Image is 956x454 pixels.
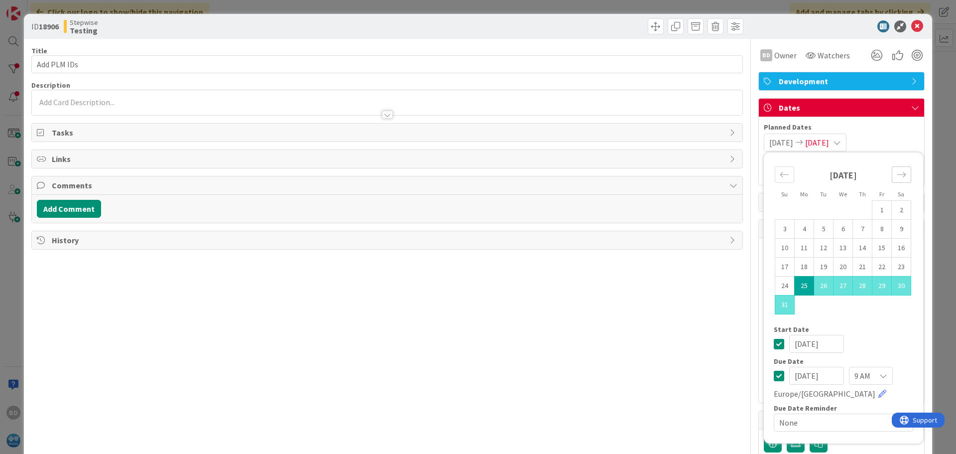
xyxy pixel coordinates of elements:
[834,258,853,277] td: Choose Wednesday, 08/20/2025 12:00 PM as your check-in date. It’s available.
[834,277,853,296] td: Selected. Wednesday, 08/27/2025 12:00 PM
[892,239,911,258] td: Choose Saturday, 08/16/2025 12:00 PM as your check-in date. It’s available.
[795,277,814,296] td: Selected as start date. Monday, 08/25/2025 12:00 PM
[52,127,724,139] span: Tasks
[774,49,797,61] span: Owner
[769,137,793,149] span: [DATE]
[892,258,911,277] td: Choose Saturday, 08/23/2025 12:00 PM as your check-in date. It’s available.
[892,277,911,296] td: Selected. Saturday, 08/30/2025 12:00 PM
[31,20,59,32] span: ID
[70,26,98,34] b: Testing
[800,190,808,198] small: Mo
[892,201,911,220] td: Choose Saturday, 08/02/2025 12:00 PM as your check-in date. It’s available.
[779,416,891,430] span: None
[39,21,59,31] b: 18906
[853,220,872,239] td: Choose Thursday, 08/07/2025 12:00 PM as your check-in date. It’s available.
[764,157,922,326] div: Calendar
[859,190,866,198] small: Th
[774,326,809,333] span: Start Date
[779,102,906,114] span: Dates
[31,81,70,90] span: Description
[781,190,788,198] small: Su
[818,49,850,61] span: Watchers
[775,239,795,258] td: Choose Sunday, 08/10/2025 12:00 PM as your check-in date. It’s available.
[775,220,795,239] td: Choose Sunday, 08/03/2025 12:00 PM as your check-in date. It’s available.
[853,239,872,258] td: Choose Thursday, 08/14/2025 12:00 PM as your check-in date. It’s available.
[789,367,844,385] input: MM/DD/YYYY
[37,200,101,218] button: Add Comment
[872,220,892,239] td: Choose Friday, 08/08/2025 12:00 PM as your check-in date. It’s available.
[764,122,919,133] span: Planned Dates
[31,46,47,55] label: Title
[892,166,911,183] div: Move forward to switch to the next month.
[31,55,743,73] input: type card name here...
[872,277,892,296] td: Selected. Friday, 08/29/2025 12:00 PM
[814,277,834,296] td: Selected. Tuesday, 08/26/2025 12:00 PM
[892,220,911,239] td: Choose Saturday, 08/09/2025 12:00 PM as your check-in date. It’s available.
[834,220,853,239] td: Choose Wednesday, 08/06/2025 12:00 PM as your check-in date. It’s available.
[872,201,892,220] td: Choose Friday, 08/01/2025 12:00 PM as your check-in date. It’s available.
[820,190,827,198] small: Tu
[775,296,795,314] td: Selected. Sunday, 08/31/2025 12:00 PM
[898,190,904,198] small: Sa
[879,190,884,198] small: Fr
[775,166,794,183] div: Move backward to switch to the previous month.
[795,220,814,239] td: Choose Monday, 08/04/2025 12:00 PM as your check-in date. It’s available.
[775,258,795,277] td: Choose Sunday, 08/17/2025 12:00 PM as your check-in date. It’s available.
[814,258,834,277] td: Choose Tuesday, 08/19/2025 12:00 PM as your check-in date. It’s available.
[779,75,906,87] span: Development
[814,239,834,258] td: Choose Tuesday, 08/12/2025 12:00 PM as your check-in date. It’s available.
[814,220,834,239] td: Choose Tuesday, 08/05/2025 12:00 PM as your check-in date. It’s available.
[795,239,814,258] td: Choose Monday, 08/11/2025 12:00 PM as your check-in date. It’s available.
[872,258,892,277] td: Choose Friday, 08/22/2025 12:00 PM as your check-in date. It’s available.
[853,277,872,296] td: Selected. Thursday, 08/28/2025 12:00 PM
[853,258,872,277] td: Choose Thursday, 08/21/2025 12:00 PM as your check-in date. It’s available.
[760,49,772,61] div: BD
[834,239,853,258] td: Choose Wednesday, 08/13/2025 12:00 PM as your check-in date. It’s available.
[774,405,837,412] span: Due Date Reminder
[839,190,847,198] small: We
[70,18,98,26] span: Stepwise
[805,137,829,149] span: [DATE]
[52,153,724,165] span: Links
[830,169,857,181] strong: [DATE]
[775,277,795,296] td: Choose Sunday, 08/24/2025 12:00 PM as your check-in date. It’s available.
[795,258,814,277] td: Choose Monday, 08/18/2025 12:00 PM as your check-in date. It’s available.
[21,1,45,13] span: Support
[52,179,724,191] span: Comments
[789,335,844,353] input: MM/DD/YYYY
[774,388,875,400] span: Europe/[GEOGRAPHIC_DATA]
[872,239,892,258] td: Choose Friday, 08/15/2025 12:00 PM as your check-in date. It’s available.
[52,234,724,246] span: History
[854,369,870,383] span: 9 AM
[774,358,804,365] span: Due Date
